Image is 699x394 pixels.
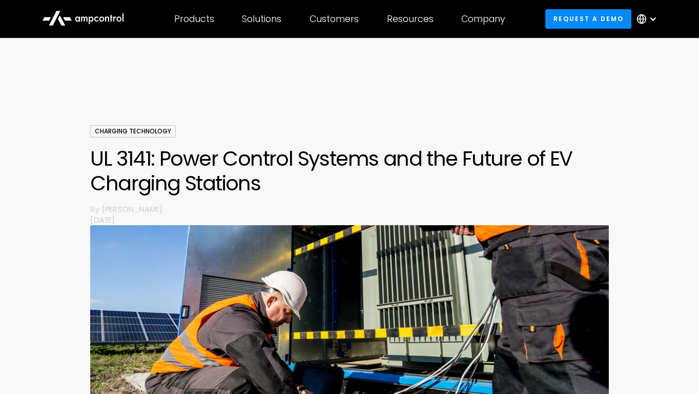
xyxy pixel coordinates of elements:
[90,125,176,137] div: Charging Technology
[90,214,608,225] p: [DATE]
[545,9,631,28] a: Request a demo
[242,13,281,25] div: Solutions
[102,204,609,214] p: [PERSON_NAME]
[387,13,434,25] div: Resources
[174,13,214,25] div: Products
[461,13,505,25] div: Company
[310,13,359,25] div: Customers
[90,204,101,214] p: By
[90,146,608,195] h1: UL 3141: Power Control Systems and the Future of EV Charging Stations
